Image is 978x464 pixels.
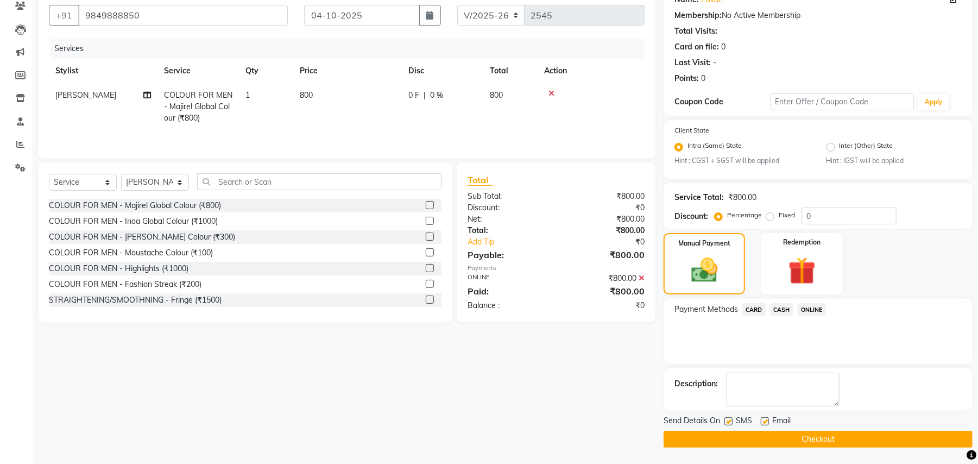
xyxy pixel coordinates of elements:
button: +91 [49,5,79,26]
label: Inter (Other) State [840,141,893,154]
div: ₹0 [556,202,653,214]
div: ₹800.00 [556,214,653,225]
span: 800 [490,90,503,100]
span: [PERSON_NAME] [55,90,116,100]
span: 0 % [430,90,443,101]
div: ₹800.00 [556,191,653,202]
div: Sub Total: [459,191,556,202]
span: Send Details On [664,415,720,429]
div: ₹800.00 [556,273,653,284]
div: COLOUR FOR MEN - [PERSON_NAME] Colour (₹300) [49,231,235,243]
th: Service [157,59,239,83]
img: _gift.svg [780,254,824,288]
div: Paid: [459,285,556,298]
div: Total: [459,225,556,236]
div: Discount: [459,202,556,214]
div: STRAIGHTENING/SMOOTHNING - Fringe (₹1500) [49,294,222,306]
span: Total [468,174,493,186]
div: COLOUR FOR MEN - Moustache Colour (₹100) [49,247,213,259]
div: - [713,57,716,68]
span: Payment Methods [674,304,738,315]
button: Checkout [664,431,973,448]
label: Client State [674,126,709,135]
div: Card on file: [674,41,719,53]
label: Intra (Same) State [687,141,742,154]
div: COLOUR FOR MEN - Fashion Streak (₹200) [49,279,201,290]
small: Hint : IGST will be applied [826,156,962,166]
input: Enter Offer / Coupon Code [771,93,914,110]
label: Redemption [783,237,821,247]
div: 0 [721,41,725,53]
div: Services [50,39,653,59]
span: ONLINE [798,303,826,316]
div: Last Visit: [674,57,711,68]
input: Search by Name/Mobile/Email/Code [78,5,288,26]
div: Membership: [674,10,722,21]
label: Percentage [727,210,762,220]
div: 0 [701,73,705,84]
div: COLOUR FOR MEN - Inoa Global Colour (₹1000) [49,216,218,227]
div: ₹0 [556,300,653,311]
img: _cash.svg [683,255,726,285]
div: ₹0 [572,236,653,248]
label: Manual Payment [678,239,730,248]
span: CARD [742,303,766,316]
div: Description: [674,378,718,390]
span: 800 [300,90,313,100]
div: ₹800.00 [728,192,756,203]
div: ₹800.00 [556,248,653,261]
div: ONLINE [459,273,556,284]
label: Fixed [779,210,795,220]
input: Search or Scan [197,173,441,190]
div: COLOUR FOR MEN - Majirel Global Colour (₹800) [49,200,221,211]
div: ₹800.00 [556,285,653,298]
span: 1 [245,90,250,100]
small: Hint : CGST + SGST will be applied [674,156,810,166]
div: Service Total: [674,192,724,203]
button: Apply [918,94,949,110]
div: Total Visits: [674,26,717,37]
div: Payments [468,264,645,273]
span: COLOUR FOR MEN - Majirel Global Colour (₹800) [164,90,232,123]
span: 0 F [408,90,419,101]
th: Total [483,59,538,83]
div: Coupon Code [674,96,770,108]
div: Points: [674,73,699,84]
span: | [424,90,426,101]
th: Price [293,59,402,83]
th: Disc [402,59,483,83]
th: Action [538,59,645,83]
th: Stylist [49,59,157,83]
a: Add Tip [459,236,572,248]
div: Payable: [459,248,556,261]
th: Qty [239,59,293,83]
div: Discount: [674,211,708,222]
div: Balance : [459,300,556,311]
div: No Active Membership [674,10,962,21]
span: SMS [736,415,752,429]
span: Email [772,415,791,429]
div: ₹800.00 [556,225,653,236]
div: COLOUR FOR MEN - Highlights (₹1000) [49,263,188,274]
span: CASH [770,303,793,316]
div: Net: [459,214,556,225]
